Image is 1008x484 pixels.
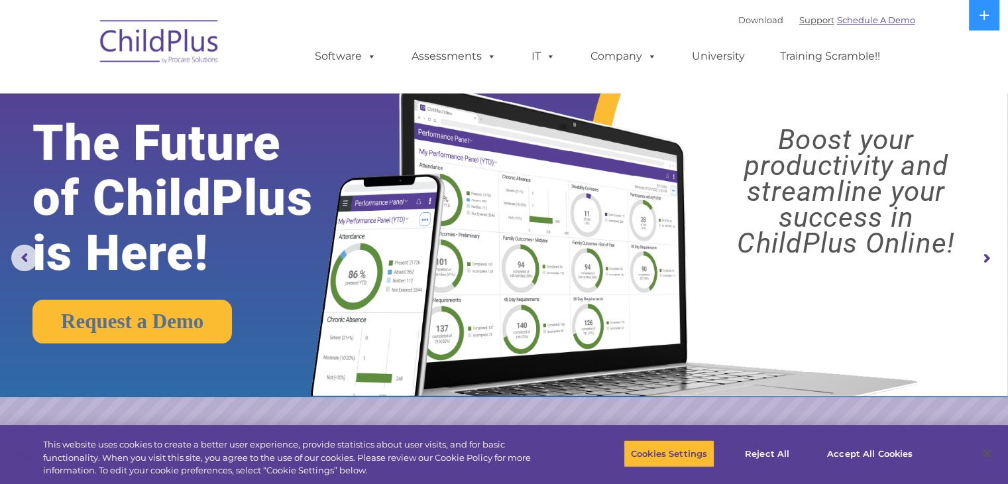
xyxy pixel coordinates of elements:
[184,142,241,152] span: Phone number
[738,15,783,25] a: Download
[302,43,390,70] a: Software
[184,88,225,97] span: Last name
[726,440,809,467] button: Reject All
[837,15,915,25] a: Schedule A Demo
[32,115,355,280] rs-layer: The Future of ChildPlus is Here!
[767,43,893,70] a: Training Scramble!!
[697,127,995,256] rs-layer: Boost your productivity and streamline your success in ChildPlus Online!
[398,43,510,70] a: Assessments
[972,439,1001,468] button: Close
[799,15,834,25] a: Support
[624,440,714,467] button: Cookies Settings
[820,440,920,467] button: Accept All Cookies
[679,43,758,70] a: University
[518,43,569,70] a: IT
[738,15,915,25] font: |
[577,43,670,70] a: Company
[43,438,555,477] div: This website uses cookies to create a better user experience, provide statistics about user visit...
[32,300,232,343] a: Request a Demo
[93,11,226,77] img: ChildPlus by Procare Solutions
